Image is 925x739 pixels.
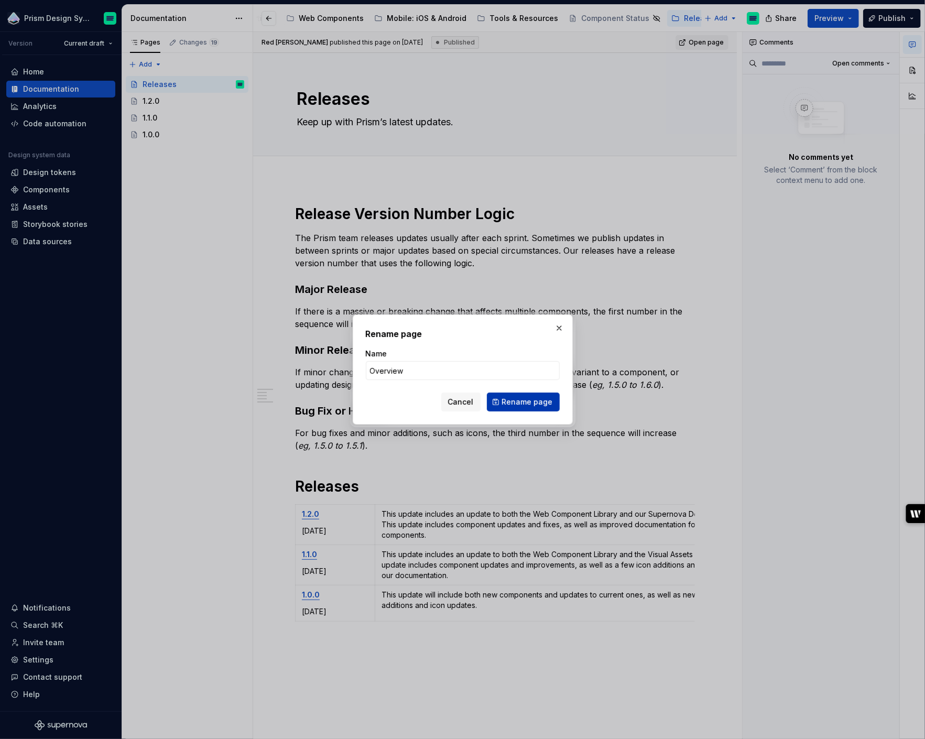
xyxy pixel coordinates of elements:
[448,397,474,407] span: Cancel
[487,393,560,411] button: Rename page
[502,397,553,407] span: Rename page
[366,328,560,340] h2: Rename page
[441,393,481,411] button: Cancel
[366,349,387,359] label: Name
